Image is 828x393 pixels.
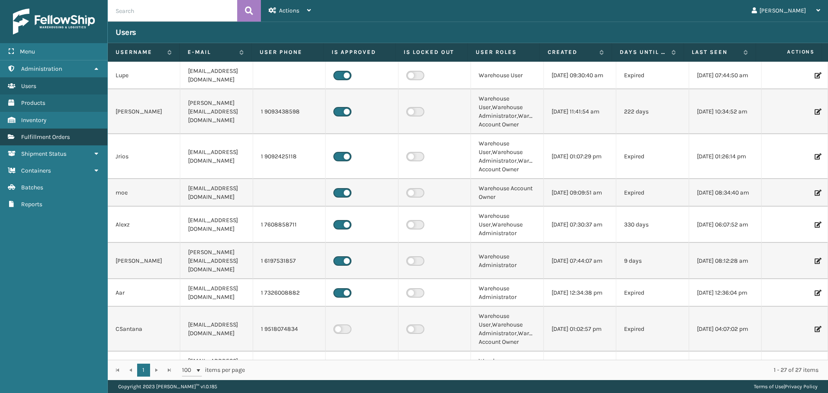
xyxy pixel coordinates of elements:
a: Terms of Use [754,384,784,390]
span: Containers [21,167,51,174]
span: Actions [759,45,820,59]
span: items per page [182,364,245,377]
td: [DATE] 01:26:14 pm [689,134,762,179]
td: [DATE] 08:12:28 am [689,243,762,279]
span: Shipment Status [21,150,66,157]
td: Warehouse User,Warehouse Administrator [471,207,543,243]
td: 1 9092425118 [253,134,326,179]
a: 1 [137,364,150,377]
td: Warehouse Administrator [471,352,543,379]
i: Edit [815,222,820,228]
span: Menu [20,48,35,55]
i: Edit [815,190,820,196]
td: 9 days [616,243,689,279]
td: Alexz [108,207,180,243]
label: Days until password expires [620,48,667,56]
td: [DATE] 09:30:40 am [544,62,616,89]
h3: Users [116,27,136,38]
label: E-mail [188,48,235,56]
td: WarehouseAPIWest [108,352,180,379]
td: Warehouse Account Owner [471,179,543,207]
i: Edit [815,326,820,332]
td: 1 3479892529 [253,352,326,379]
td: Expired [616,307,689,352]
div: | [754,380,818,393]
td: [EMAIL_ADDRESS][DOMAIN_NAME] [180,279,253,307]
span: Reports [21,201,42,208]
td: [EMAIL_ADDRESS][DOMAIN_NAME] [180,134,253,179]
span: 100 [182,366,195,374]
td: 1 7608858711 [253,207,326,243]
label: Created [548,48,595,56]
td: [DATE] 07:44:07 am [544,243,616,279]
td: [EMAIL_ADDRESS][DOMAIN_NAME] [180,179,253,207]
td: CSantana [108,307,180,352]
td: Jrios [108,134,180,179]
td: [DATE] 09:23:52 am [544,352,616,379]
label: Last Seen [692,48,739,56]
span: Inventory [21,116,47,124]
p: Copyright 2023 [PERSON_NAME]™ v 1.0.185 [118,380,217,393]
td: 267 days [616,352,689,379]
td: [DATE] 07:30:37 am [544,207,616,243]
td: [DATE] 08:34:40 am [689,179,762,207]
td: 1 6197531857 [253,243,326,279]
label: User phone [260,48,316,56]
td: Warehouse User,Warehouse Administrator,Warehouse Account Owner [471,307,543,352]
td: Warehouse User,Warehouse Administrator,Warehouse Account Owner [471,134,543,179]
td: Warehouse User,Warehouse Administrator,Warehouse Account Owner [471,89,543,134]
td: Expired [616,134,689,179]
td: [DATE] 01:02:57 pm [544,307,616,352]
td: Expired [616,62,689,89]
td: 1 9518074834 [253,307,326,352]
i: Edit [815,72,820,79]
td: [EMAIL_ADDRESS][DOMAIN_NAME] [180,352,253,379]
td: [PERSON_NAME][EMAIL_ADDRESS][DOMAIN_NAME] [180,243,253,279]
td: [EMAIL_ADDRESS][DOMAIN_NAME] [180,62,253,89]
td: Expired [616,179,689,207]
td: [DATE] 07:44:50 am [689,62,762,89]
i: Edit [815,290,820,296]
span: Actions [279,7,299,14]
td: Lupe [108,62,180,89]
td: [PERSON_NAME] [108,89,180,134]
td: moe [108,179,180,207]
td: [DATE] 12:34:38 pm [544,279,616,307]
td: [DATE] 04:07:02 pm [689,352,762,379]
td: Aar [108,279,180,307]
td: [DATE] 12:36:04 pm [689,279,762,307]
td: 222 days [616,89,689,134]
img: logo [13,9,95,35]
label: Is Approved [332,48,388,56]
td: 1 7326008882 [253,279,326,307]
td: [EMAIL_ADDRESS][DOMAIN_NAME] [180,307,253,352]
i: Edit [815,154,820,160]
td: [DATE] 11:41:54 am [544,89,616,134]
span: Administration [21,65,62,72]
td: Warehouse User [471,62,543,89]
td: [DATE] 06:07:52 am [689,207,762,243]
span: Users [21,82,36,90]
span: Batches [21,184,43,191]
td: [PERSON_NAME][EMAIL_ADDRESS][DOMAIN_NAME] [180,89,253,134]
a: Privacy Policy [785,384,818,390]
label: Username [116,48,163,56]
i: Edit [815,258,820,264]
div: 1 - 27 of 27 items [257,366,819,374]
label: Is Locked Out [404,48,460,56]
td: [PERSON_NAME] [108,243,180,279]
td: Warehouse Administrator [471,279,543,307]
span: Fulfillment Orders [21,133,70,141]
td: [DATE] 04:07:02 pm [689,307,762,352]
i: Edit [815,109,820,115]
span: Products [21,99,45,107]
td: [DATE] 09:09:51 am [544,179,616,207]
td: [EMAIL_ADDRESS][DOMAIN_NAME] [180,207,253,243]
td: Warehouse Administrator [471,243,543,279]
td: 1 9093438598 [253,89,326,134]
label: User Roles [476,48,532,56]
td: 330 days [616,207,689,243]
td: [DATE] 01:07:29 pm [544,134,616,179]
td: [DATE] 10:34:52 am [689,89,762,134]
td: Expired [616,279,689,307]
